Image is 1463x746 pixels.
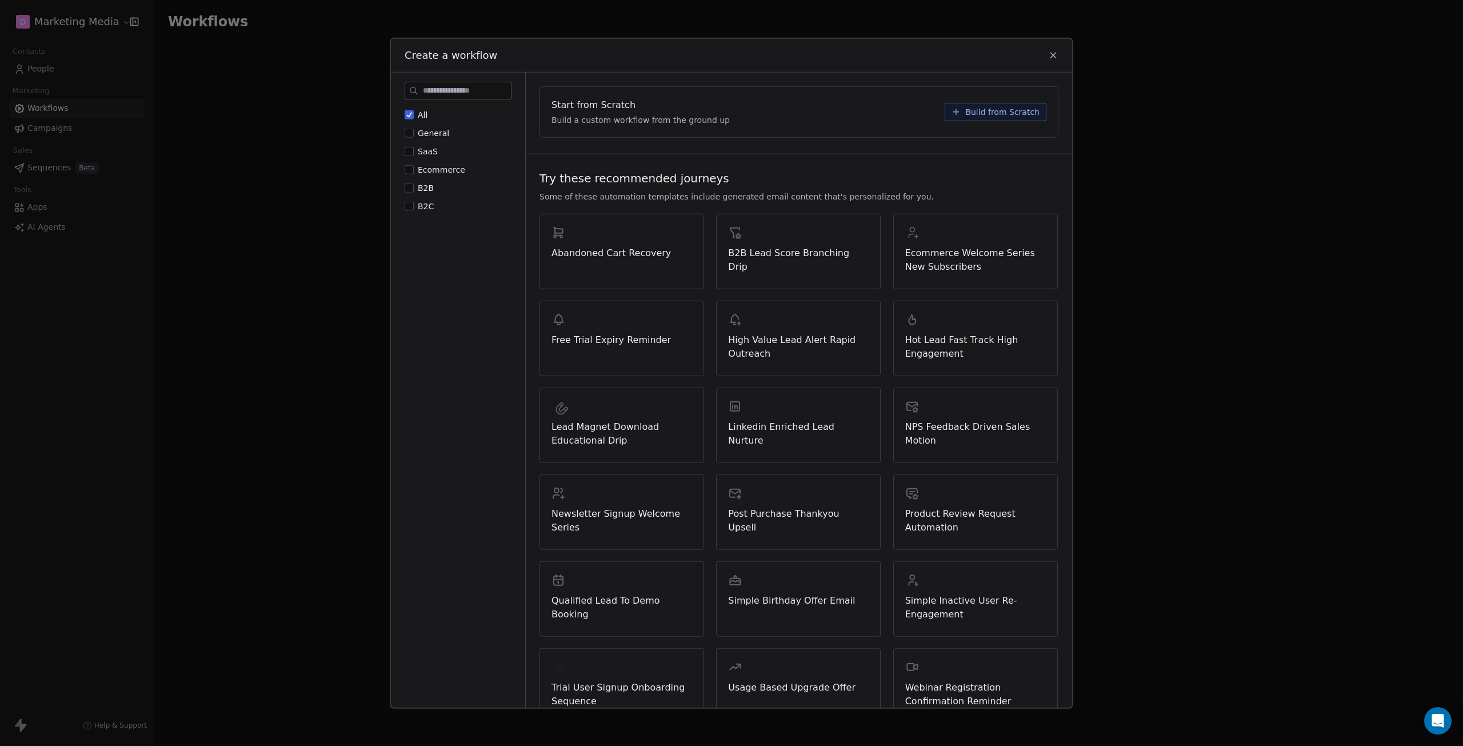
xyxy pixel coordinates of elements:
span: Usage Based Upgrade Offer [728,680,869,694]
span: General [418,128,449,137]
span: Simple Birthday Offer Email [728,593,869,607]
button: Build from Scratch [945,102,1046,121]
button: B2C [405,200,414,212]
span: Build from Scratch [965,106,1040,117]
span: Hot Lead Fast Track High Engagement [905,333,1046,360]
span: B2B Lead Score Branching Drip [728,246,869,273]
span: Product Review Request Automation [905,506,1046,534]
span: Post Purchase Thankyou Upsell [728,506,869,534]
span: Webinar Registration Confirmation Reminder [905,680,1046,708]
span: Start from Scratch [551,98,635,111]
span: Ecommerce Welcome Series New Subscribers [905,246,1046,273]
span: Newsletter Signup Welcome Series [551,506,692,534]
span: Trial User Signup Onboarding Sequence [551,680,692,708]
span: High Value Lead Alert Rapid Outreach [728,333,869,360]
span: Some of these automation templates include generated email content that's personalized for you. [539,190,934,202]
button: SaaS [405,145,414,157]
span: Abandoned Cart Recovery [551,246,692,260]
button: Ecommerce [405,163,414,175]
span: Lead Magnet Download Educational Drip [551,420,692,447]
span: Simple Inactive User Re-Engagement [905,593,1046,621]
span: Linkedin Enriched Lead Nurture [728,420,869,447]
span: Ecommerce [418,165,465,174]
span: Qualified Lead To Demo Booking [551,593,692,621]
button: B2B [405,182,414,193]
span: Try these recommended journeys [539,170,729,186]
span: Build a custom workflow from the ground up [551,114,730,125]
span: Free Trial Expiry Reminder [551,333,692,346]
div: Open Intercom Messenger [1424,707,1452,735]
span: B2B [418,183,434,192]
span: Create a workflow [405,47,497,62]
span: B2C [418,201,434,210]
span: All [418,110,427,119]
span: SaaS [418,146,438,155]
span: NPS Feedback Driven Sales Motion [905,420,1046,447]
button: All [405,109,414,120]
button: General [405,127,414,138]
